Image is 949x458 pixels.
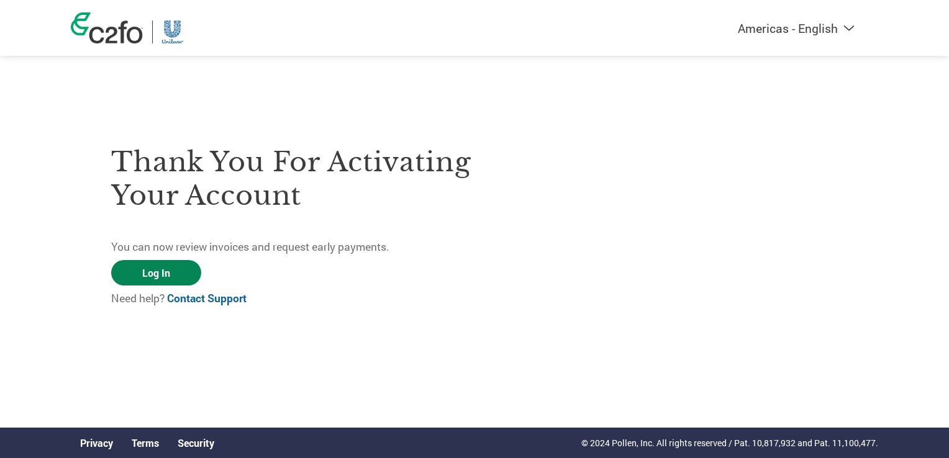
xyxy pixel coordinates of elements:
img: Unilever [162,20,183,43]
p: Need help? [111,290,474,307]
p: © 2024 Pollen, Inc. All rights reserved / Pat. 10,817,932 and Pat. 11,100,477. [581,436,878,449]
a: Terms [132,436,159,449]
h3: Thank you for activating your account [111,145,474,212]
img: c2fo logo [71,12,143,43]
a: Privacy [80,436,113,449]
a: Log In [111,260,201,285]
a: Security [178,436,214,449]
p: You can now review invoices and request early payments. [111,239,474,255]
a: Contact Support [167,291,247,305]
